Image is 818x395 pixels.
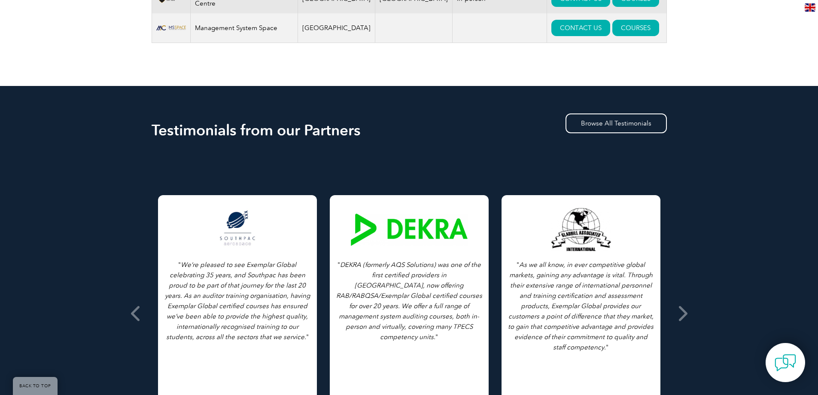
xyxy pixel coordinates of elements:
[775,352,796,374] img: contact-chat.png
[164,260,310,342] p: " "
[612,20,659,36] a: COURSES
[152,123,667,137] h2: Testimonials from our Partners
[298,13,375,43] td: [GEOGRAPHIC_DATA]
[13,377,58,395] a: BACK TO TOP
[336,261,482,341] i: DEKRA (formerly AQS Solutions) was one of the first certified providers in [GEOGRAPHIC_DATA], now...
[508,261,654,351] i: As we all know, in ever competitive global markets, gaining any advantage is vital. Through their...
[336,260,482,342] p: " "
[566,113,667,133] a: Browse All Testimonials
[551,20,610,36] a: CONTACT US
[156,25,186,31] img: 3c1bd982-510d-ef11-9f89-000d3a6b69ab%20-logo.png
[508,260,654,352] p: " "
[805,3,815,12] img: en
[165,261,310,341] i: We’re pleased to see Exemplar Global celebrating 35 years, and Southpac has been proud to be part...
[190,13,298,43] td: Management System Space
